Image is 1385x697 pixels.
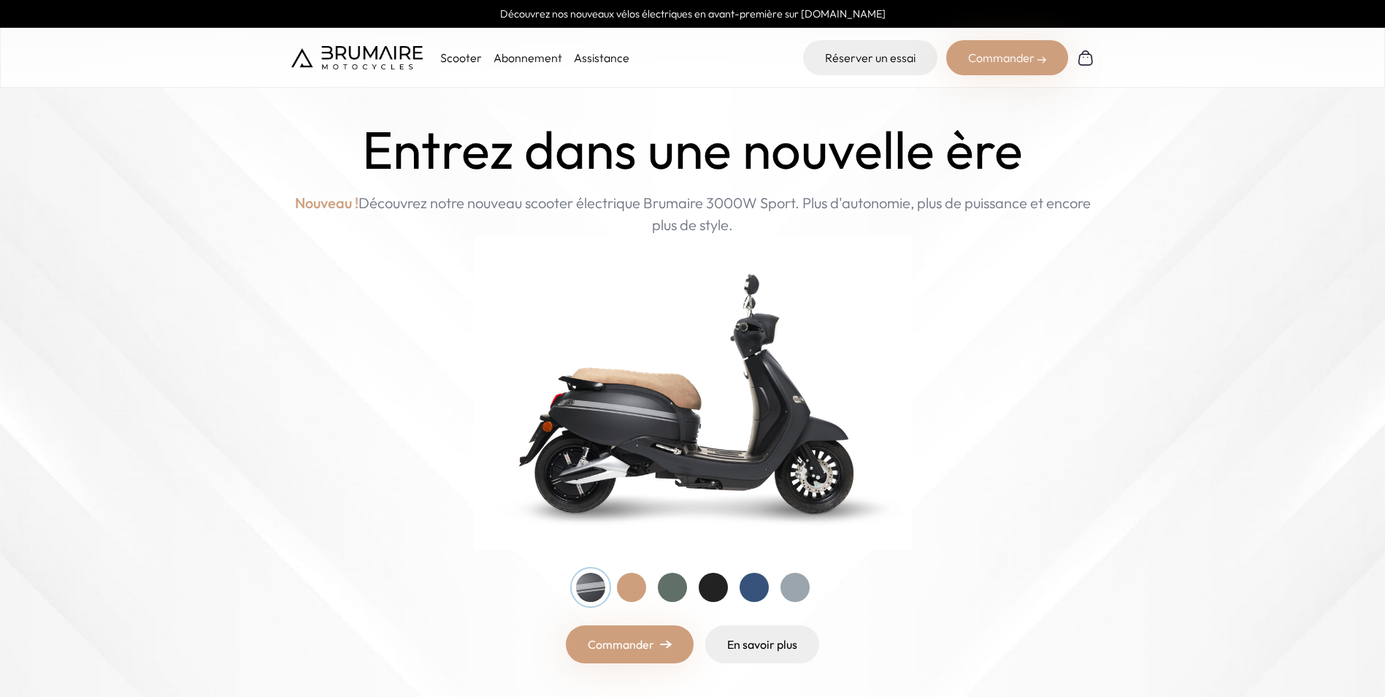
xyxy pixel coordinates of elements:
[295,192,358,214] span: Nouveau !
[291,192,1094,236] p: Découvrez notre nouveau scooter électrique Brumaire 3000W Sport. Plus d'autonomie, plus de puissa...
[1037,56,1046,64] img: right-arrow-2.png
[660,640,672,649] img: right-arrow.png
[946,40,1068,75] div: Commander
[574,50,629,65] a: Assistance
[1077,49,1094,66] img: Panier
[566,625,694,663] a: Commander
[291,46,423,69] img: Brumaire Motocycles
[494,50,562,65] a: Abonnement
[362,120,1023,180] h1: Entrez dans une nouvelle ère
[803,40,937,75] a: Réserver un essai
[440,49,482,66] p: Scooter
[705,625,819,663] a: En savoir plus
